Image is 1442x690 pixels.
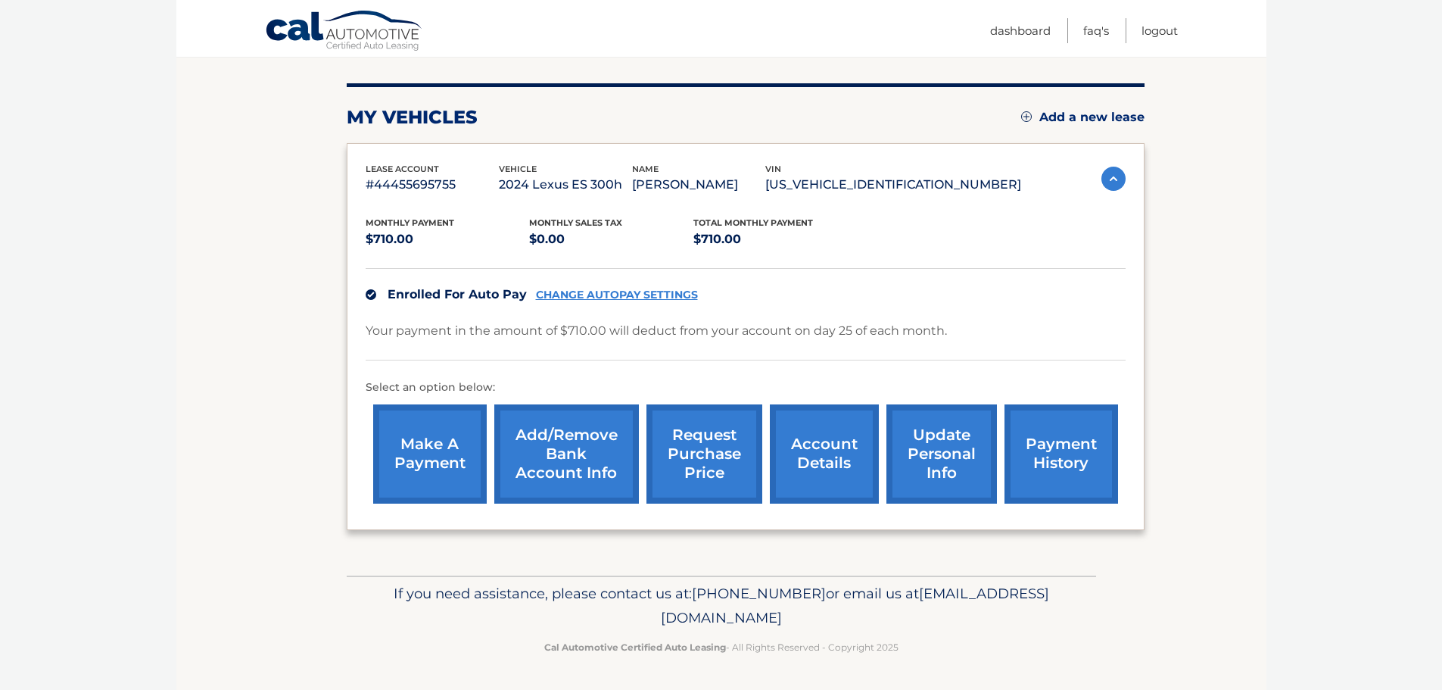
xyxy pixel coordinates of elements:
[388,287,527,301] span: Enrolled For Auto Pay
[366,164,439,174] span: lease account
[632,164,659,174] span: name
[366,320,947,342] p: Your payment in the amount of $710.00 will deduct from your account on day 25 of each month.
[765,164,781,174] span: vin
[886,404,997,504] a: update personal info
[1141,18,1178,43] a: Logout
[770,404,879,504] a: account details
[366,217,454,228] span: Monthly Payment
[1101,167,1126,191] img: accordion-active.svg
[692,585,826,602] span: [PHONE_NUMBER]
[990,18,1051,43] a: Dashboard
[366,379,1126,397] p: Select an option below:
[646,404,762,504] a: request purchase price
[529,217,622,228] span: Monthly sales Tax
[357,639,1086,655] p: - All Rights Reserved - Copyright 2025
[265,10,424,54] a: Cal Automotive
[499,174,632,195] p: 2024 Lexus ES 300h
[1004,404,1118,504] a: payment history
[366,229,530,250] p: $710.00
[494,404,639,504] a: Add/Remove bank account info
[1021,111,1032,122] img: add.svg
[1083,18,1109,43] a: FAQ's
[357,582,1086,630] p: If you need assistance, please contact us at: or email us at
[366,174,499,195] p: #44455695755
[499,164,537,174] span: vehicle
[536,289,698,301] a: CHANGE AUTOPAY SETTINGS
[765,174,1021,195] p: [US_VEHICLE_IDENTIFICATION_NUMBER]
[366,289,376,300] img: check.svg
[693,217,813,228] span: Total Monthly Payment
[529,229,693,250] p: $0.00
[693,229,858,250] p: $710.00
[544,642,726,653] strong: Cal Automotive Certified Auto Leasing
[1021,110,1145,125] a: Add a new lease
[347,106,478,129] h2: my vehicles
[632,174,765,195] p: [PERSON_NAME]
[373,404,487,504] a: make a payment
